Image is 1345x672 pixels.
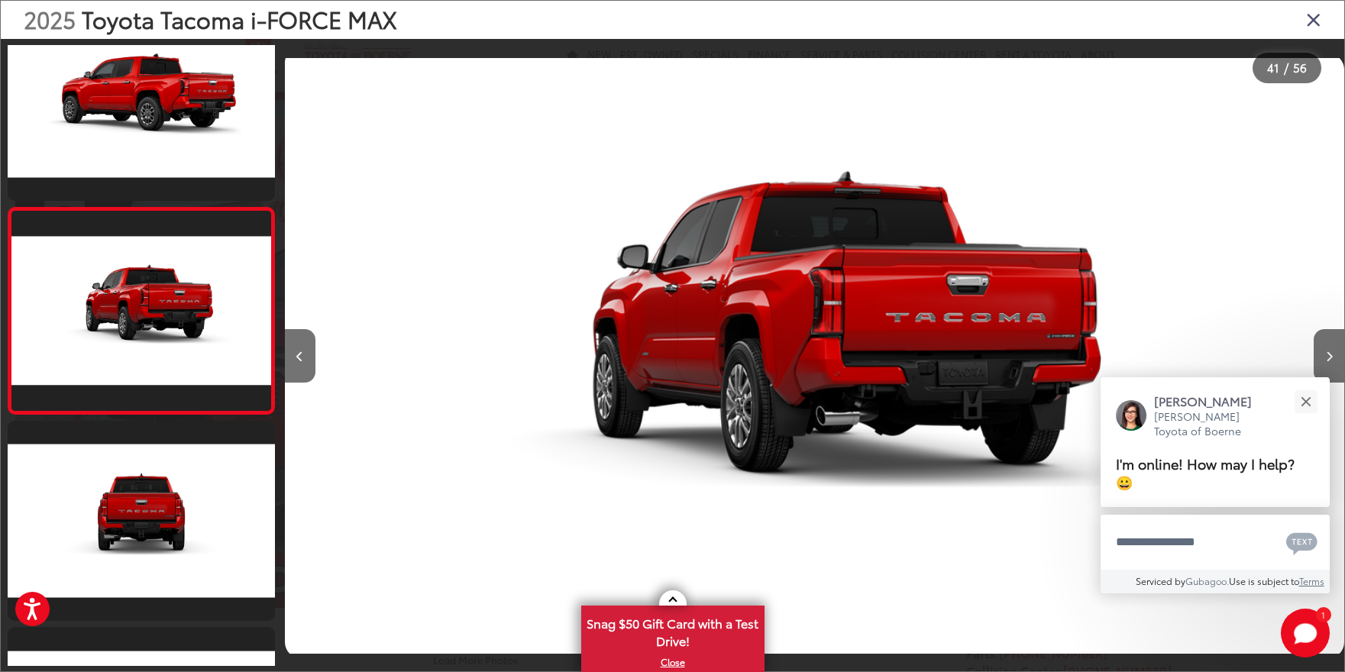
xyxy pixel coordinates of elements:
[1281,609,1330,657] svg: Start Chat
[1154,393,1267,409] p: [PERSON_NAME]
[285,53,1344,658] div: 2025 Toyota Tacoma i-FORCE MAX Limited i-FORCE MAX 40
[1267,59,1279,76] span: 41
[1116,453,1295,492] span: I'm online! How may I help? 😀
[1299,574,1324,587] a: Terms
[1306,9,1321,29] i: Close gallery
[1229,574,1299,587] span: Use is subject to
[1282,63,1290,73] span: /
[285,53,1344,658] img: 2025 Toyota Tacoma i-FORCE MAX Limited i-FORCE MAX
[1281,609,1330,657] button: Toggle Chat Window
[1101,377,1330,593] div: Close[PERSON_NAME][PERSON_NAME] Toyota of BoerneI'm online! How may I help? 😀Type your messageCha...
[1101,515,1330,570] textarea: Type your message
[9,236,274,385] img: 2025 Toyota Tacoma i-FORCE MAX Limited i-FORCE MAX
[82,2,397,35] span: Toyota Tacoma i-FORCE MAX
[1136,574,1185,587] span: Serviced by
[1185,574,1229,587] a: Gubagoo.
[583,607,763,654] span: Snag $50 Gift Card with a Test Drive!
[24,2,76,35] span: 2025
[1293,59,1307,76] span: 56
[1289,385,1322,418] button: Close
[1321,611,1325,618] span: 1
[5,24,277,177] img: 2025 Toyota Tacoma i-FORCE MAX Limited i-FORCE MAX
[1314,329,1344,383] button: Next image
[1282,525,1322,559] button: Chat with SMS
[1286,531,1318,555] svg: Text
[285,329,315,383] button: Previous image
[5,444,277,598] img: 2025 Toyota Tacoma i-FORCE MAX Limited i-FORCE MAX
[1154,409,1267,439] p: [PERSON_NAME] Toyota of Boerne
